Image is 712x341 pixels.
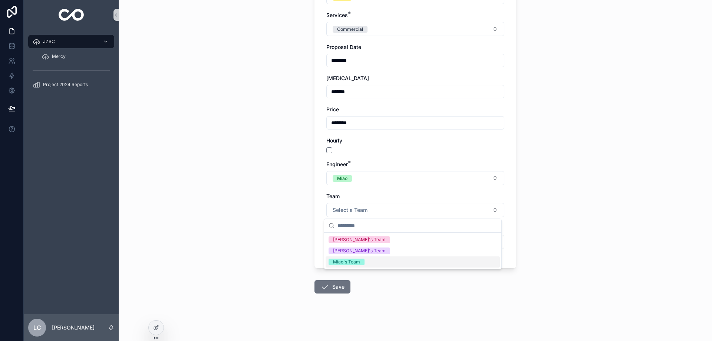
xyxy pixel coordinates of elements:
a: Mercy [37,50,114,63]
div: scrollable content [24,30,119,101]
div: Miao's Team [333,259,360,265]
img: App logo [59,9,84,21]
span: Services [326,12,348,18]
span: Project 2024 Reports [43,82,88,88]
span: Select a Team [333,206,367,214]
button: Select Button [326,171,504,185]
span: Hourly [326,137,342,144]
div: Miao [337,175,347,182]
span: [MEDICAL_DATA] [326,75,369,81]
div: [PERSON_NAME]'s Team [333,236,386,243]
a: Project 2024 Reports [28,78,114,91]
span: Proposal Date [326,44,361,50]
button: Save [314,280,350,294]
div: [PERSON_NAME]'s Team [333,247,386,254]
p: [PERSON_NAME] [52,324,95,331]
div: Suggestions [324,233,501,269]
span: LC [33,323,41,332]
button: Select Button [326,203,504,217]
span: Mercy [52,53,66,59]
div: Commercial [337,26,363,33]
button: Select Button [326,22,504,36]
span: JZSC [43,39,55,45]
span: Price [326,106,339,112]
span: Team [326,193,340,199]
span: Engineer [326,161,348,167]
a: JZSC [28,35,114,48]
